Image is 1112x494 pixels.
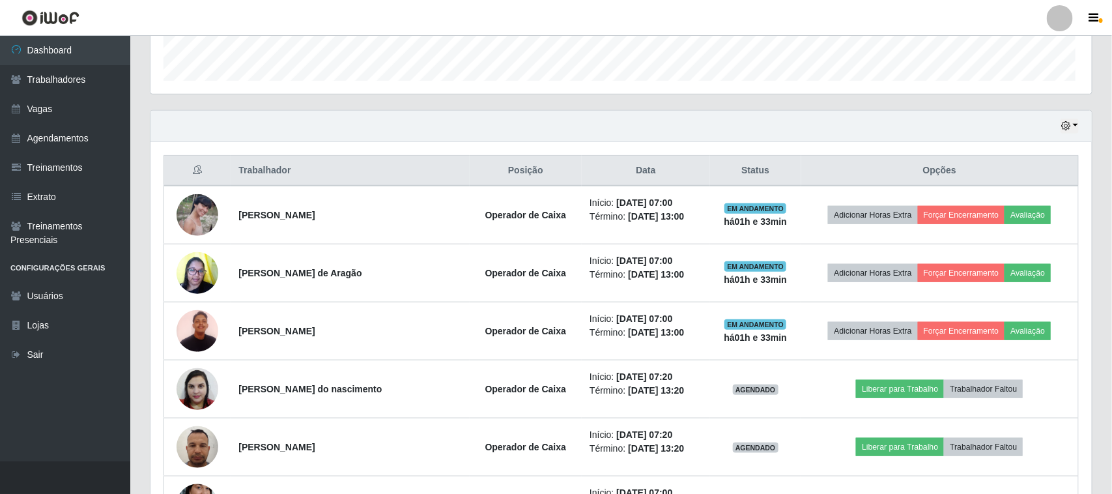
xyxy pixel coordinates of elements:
th: Status [710,156,801,186]
li: Início: [590,428,702,442]
li: Término: [590,268,702,282]
strong: Operador de Caixa [485,210,567,220]
time: [DATE] 07:20 [616,371,672,382]
time: [DATE] 13:00 [628,327,684,338]
strong: [PERSON_NAME] [238,210,315,220]
li: Início: [590,196,702,210]
button: Trabalhador Faltou [944,380,1023,398]
th: Trabalhador [231,156,469,186]
button: Liberar para Trabalho [856,380,944,398]
li: Início: [590,254,702,268]
strong: Operador de Caixa [485,326,567,336]
li: Início: [590,312,702,326]
img: 1701473418754.jpeg [177,419,218,474]
li: Término: [590,442,702,456]
span: EM ANDAMENTO [724,203,786,214]
img: 1617198337870.jpeg [177,194,218,236]
li: Término: [590,384,702,398]
th: Posição [470,156,582,186]
li: Início: [590,370,702,384]
img: 1739110022249.jpeg [177,303,218,358]
button: Adicionar Horas Extra [828,322,917,340]
strong: há 01 h e 33 min [724,216,788,227]
time: [DATE] 13:20 [628,385,684,396]
strong: Operador de Caixa [485,442,567,452]
button: Avaliação [1005,206,1051,224]
time: [DATE] 13:20 [628,443,684,454]
time: [DATE] 13:00 [628,211,684,222]
strong: [PERSON_NAME] do nascimento [238,384,382,394]
button: Trabalhador Faltou [944,438,1023,456]
strong: [PERSON_NAME] [238,326,315,336]
strong: [PERSON_NAME] [238,442,315,452]
button: Avaliação [1005,264,1051,282]
span: AGENDADO [733,443,778,453]
li: Término: [590,326,702,340]
strong: há 01 h e 33 min [724,274,788,285]
button: Adicionar Horas Extra [828,264,917,282]
strong: Operador de Caixa [485,384,567,394]
button: Forçar Encerramento [918,206,1005,224]
button: Avaliação [1005,322,1051,340]
strong: Operador de Caixa [485,268,567,278]
button: Liberar para Trabalho [856,438,944,456]
time: [DATE] 07:20 [616,429,672,440]
time: [DATE] 13:00 [628,269,684,280]
img: 1632390182177.jpeg [177,245,218,300]
th: Opções [801,156,1079,186]
img: CoreUI Logo [21,10,79,26]
button: Forçar Encerramento [918,264,1005,282]
img: 1682003136750.jpeg [177,361,218,416]
strong: [PERSON_NAME] de Aragão [238,268,362,278]
button: Forçar Encerramento [918,322,1005,340]
span: EM ANDAMENTO [724,319,786,330]
time: [DATE] 07:00 [616,255,672,266]
span: EM ANDAMENTO [724,261,786,272]
time: [DATE] 07:00 [616,197,672,208]
span: AGENDADO [733,385,778,395]
strong: há 01 h e 33 min [724,332,788,343]
li: Término: [590,210,702,224]
button: Adicionar Horas Extra [828,206,917,224]
th: Data [582,156,710,186]
time: [DATE] 07:00 [616,313,672,324]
